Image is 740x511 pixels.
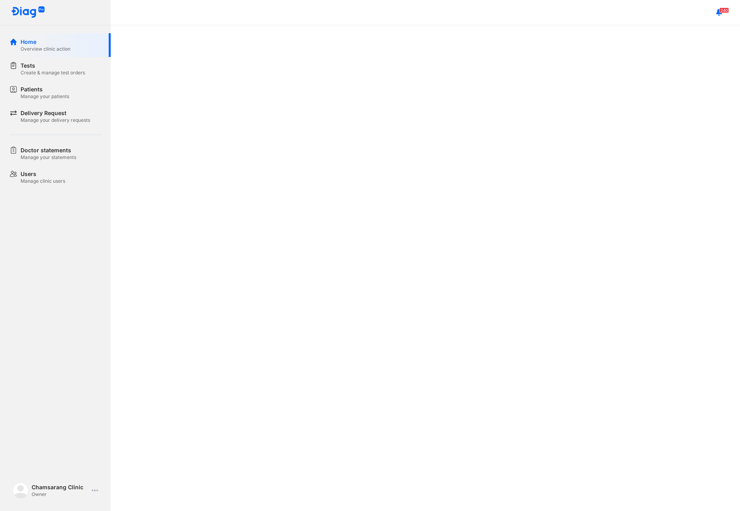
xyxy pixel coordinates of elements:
div: Create & manage test orders [21,70,85,76]
div: Manage your statements [21,154,76,161]
img: logo [13,483,28,498]
div: Delivery Request [21,109,90,117]
div: Tests [21,62,85,70]
div: Chamsarang Clinic [32,483,89,491]
div: Manage clinic users [21,178,65,184]
span: 240 [719,8,729,13]
div: Owner [32,491,89,498]
div: Overview clinic action [21,46,70,52]
img: logo [11,6,45,19]
div: Patients [21,85,69,93]
div: Home [21,38,70,46]
div: Users [21,170,65,178]
div: Manage your delivery requests [21,117,90,123]
div: Manage your patients [21,93,69,100]
div: Doctor statements [21,146,76,154]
